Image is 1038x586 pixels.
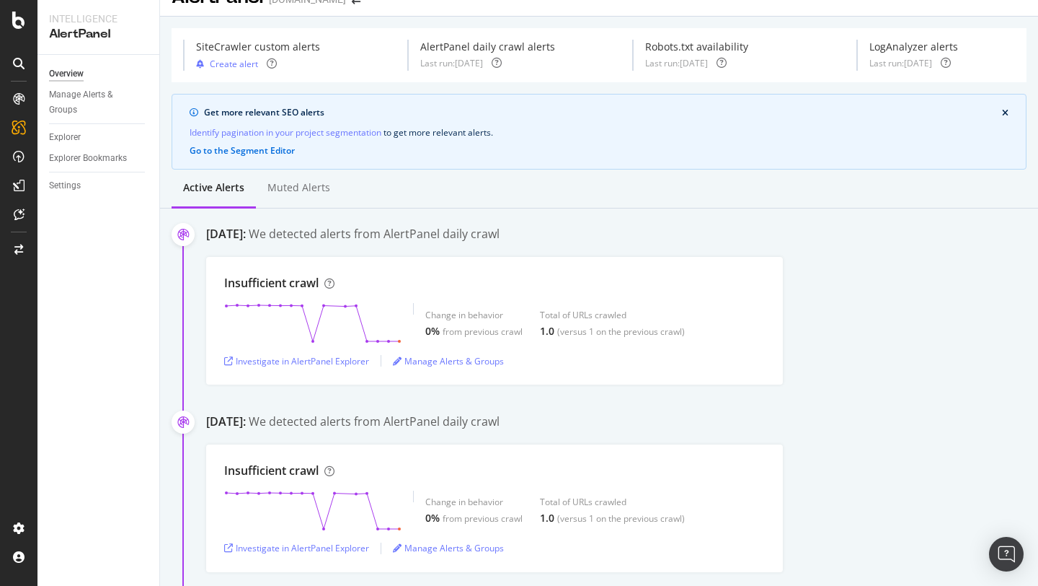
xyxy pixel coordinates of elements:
[196,40,320,54] div: SiteCrawler custom alerts
[645,57,708,69] div: Last run: [DATE]
[49,66,149,82] a: Overview
[869,57,932,69] div: Last run: [DATE]
[989,537,1024,572] div: Open Intercom Messenger
[443,512,523,525] div: from previous crawl
[393,349,504,372] button: Manage Alerts & Groups
[425,324,440,338] div: 0%
[425,496,523,508] div: Change in behavior
[224,463,319,479] div: Insufficient crawl
[190,125,1008,140] div: to get more relevant alerts .
[557,325,685,338] div: (versus 1 on the previous crawl)
[224,542,369,554] a: Investigate in AlertPanel Explorer
[224,537,369,560] button: Investigate in AlertPanel Explorer
[425,511,440,525] div: 0%
[49,66,84,82] div: Overview
[393,355,504,367] a: Manage Alerts & Groups
[249,226,500,242] div: We detected alerts from AlertPanel daily crawl
[49,178,149,193] a: Settings
[224,275,319,292] div: Insufficient crawl
[49,178,81,193] div: Settings
[249,414,500,430] div: We detected alerts from AlertPanel daily crawl
[49,26,148,43] div: AlertPanel
[206,226,246,242] div: [DATE]:
[267,180,330,195] div: Muted alerts
[869,40,958,54] div: LogAnalyzer alerts
[645,40,748,54] div: Robots.txt availability
[196,57,258,71] button: Create alert
[420,57,483,69] div: Last run: [DATE]
[210,58,258,70] div: Create alert
[224,355,369,367] a: Investigate in AlertPanel Explorer
[425,309,523,321] div: Change in behavior
[190,146,295,156] button: Go to the Segment Editor
[420,40,555,54] div: AlertPanel daily crawl alerts
[183,180,244,195] div: Active alerts
[49,130,149,145] a: Explorer
[49,12,148,26] div: Intelligence
[206,414,246,430] div: [DATE]:
[172,94,1026,170] div: info banner
[540,511,554,525] div: 1.0
[49,87,136,118] div: Manage Alerts & Groups
[49,151,149,166] a: Explorer Bookmarks
[49,130,81,145] div: Explorer
[49,87,149,118] a: Manage Alerts & Groups
[49,151,127,166] div: Explorer Bookmarks
[393,542,504,554] a: Manage Alerts & Groups
[998,105,1012,121] button: close banner
[540,496,685,508] div: Total of URLs crawled
[393,537,504,560] button: Manage Alerts & Groups
[204,106,1002,119] div: Get more relevant SEO alerts
[224,349,369,372] button: Investigate in AlertPanel Explorer
[540,324,554,338] div: 1.0
[557,512,685,525] div: (versus 1 on the previous crawl)
[190,125,381,140] a: Identify pagination in your project segmentation
[540,309,685,321] div: Total of URLs crawled
[443,325,523,338] div: from previous crawl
